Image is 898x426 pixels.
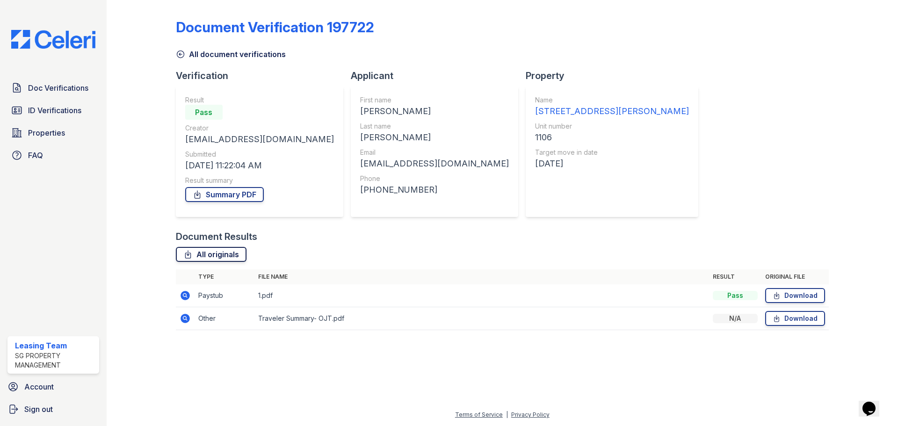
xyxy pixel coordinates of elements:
[709,269,761,284] th: Result
[360,174,509,183] div: Phone
[535,131,689,144] div: 1106
[713,314,758,323] div: N/A
[24,381,54,392] span: Account
[195,284,254,307] td: Paystub
[535,105,689,118] div: [STREET_ADDRESS][PERSON_NAME]
[765,288,825,303] a: Download
[4,377,103,396] a: Account
[511,411,550,418] a: Privacy Policy
[176,247,246,262] a: All originals
[185,105,223,120] div: Pass
[859,389,889,417] iframe: chat widget
[360,157,509,170] div: [EMAIL_ADDRESS][DOMAIN_NAME]
[185,133,334,146] div: [EMAIL_ADDRESS][DOMAIN_NAME]
[360,95,509,105] div: First name
[15,351,95,370] div: SG Property Management
[713,291,758,300] div: Pass
[360,105,509,118] div: [PERSON_NAME]
[765,311,825,326] a: Download
[506,411,508,418] div: |
[185,150,334,159] div: Submitted
[28,127,65,138] span: Properties
[176,19,374,36] div: Document Verification 197722
[7,123,99,142] a: Properties
[254,269,709,284] th: File name
[455,411,503,418] a: Terms of Service
[195,269,254,284] th: Type
[535,122,689,131] div: Unit number
[360,183,509,196] div: [PHONE_NUMBER]
[4,30,103,49] img: CE_Logo_Blue-a8612792a0a2168367f1c8372b55b34899dd931a85d93a1a3d3e32e68fde9ad4.png
[535,95,689,118] a: Name [STREET_ADDRESS][PERSON_NAME]
[360,131,509,144] div: [PERSON_NAME]
[185,95,334,105] div: Result
[185,123,334,133] div: Creator
[761,269,829,284] th: Original file
[176,49,286,60] a: All document verifications
[195,307,254,330] td: Other
[185,176,334,185] div: Result summary
[176,69,351,82] div: Verification
[351,69,526,82] div: Applicant
[7,101,99,120] a: ID Verifications
[176,230,257,243] div: Document Results
[7,79,99,97] a: Doc Verifications
[15,340,95,351] div: Leasing Team
[360,122,509,131] div: Last name
[526,69,706,82] div: Property
[185,159,334,172] div: [DATE] 11:22:04 AM
[254,307,709,330] td: Traveler Summary- OJT.pdf
[28,105,81,116] span: ID Verifications
[4,400,103,419] a: Sign out
[28,82,88,94] span: Doc Verifications
[7,146,99,165] a: FAQ
[24,404,53,415] span: Sign out
[360,148,509,157] div: Email
[535,148,689,157] div: Target move in date
[28,150,43,161] span: FAQ
[185,187,264,202] a: Summary PDF
[535,157,689,170] div: [DATE]
[535,95,689,105] div: Name
[254,284,709,307] td: 1.pdf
